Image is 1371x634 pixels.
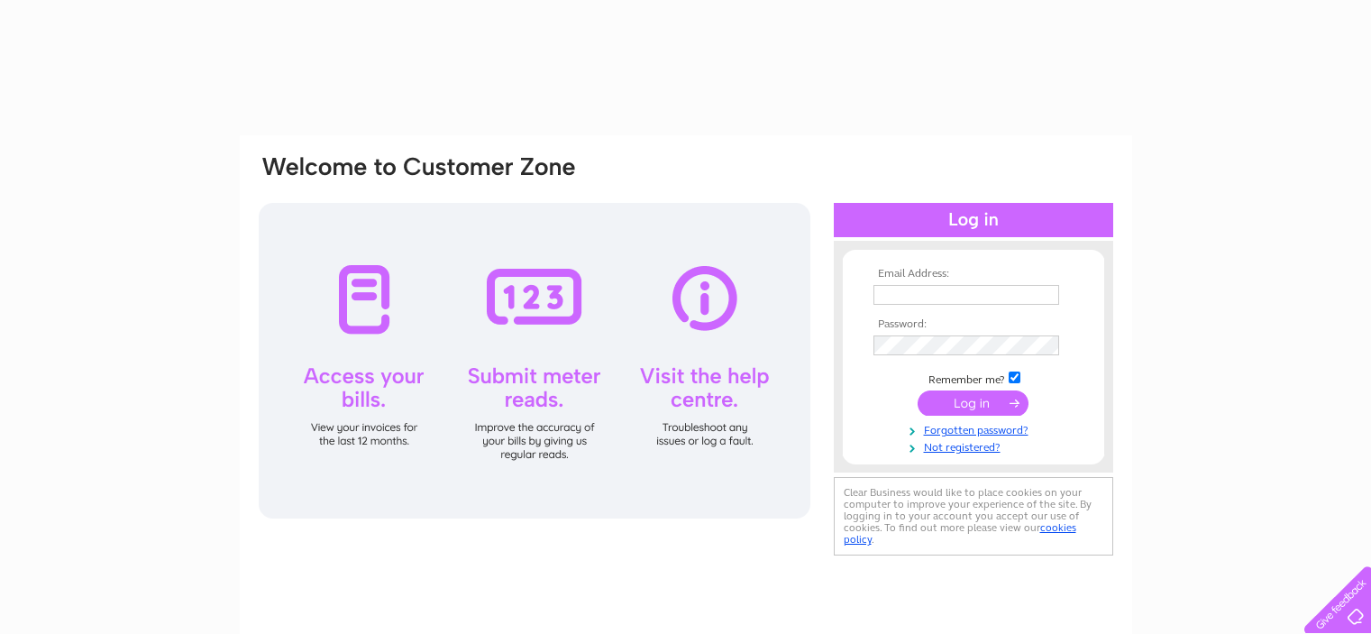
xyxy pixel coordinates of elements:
a: Not registered? [873,437,1078,455]
div: Clear Business would like to place cookies on your computer to improve your experience of the sit... [834,477,1113,556]
a: cookies policy [844,521,1076,546]
input: Submit [918,391,1028,416]
th: Email Address: [869,268,1078,280]
th: Password: [869,318,1078,331]
td: Remember me? [869,369,1078,387]
a: Forgotten password? [873,420,1078,437]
